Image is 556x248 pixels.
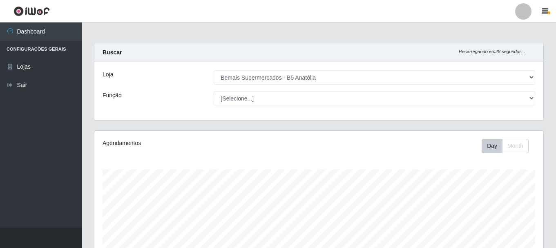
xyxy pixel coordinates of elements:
[103,70,113,79] label: Loja
[103,49,122,56] strong: Buscar
[502,139,529,153] button: Month
[103,139,276,147] div: Agendamentos
[103,91,122,100] label: Função
[482,139,502,153] button: Day
[13,6,50,16] img: CoreUI Logo
[482,139,535,153] div: Toolbar with button groups
[459,49,525,54] i: Recarregando em 28 segundos...
[482,139,529,153] div: First group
